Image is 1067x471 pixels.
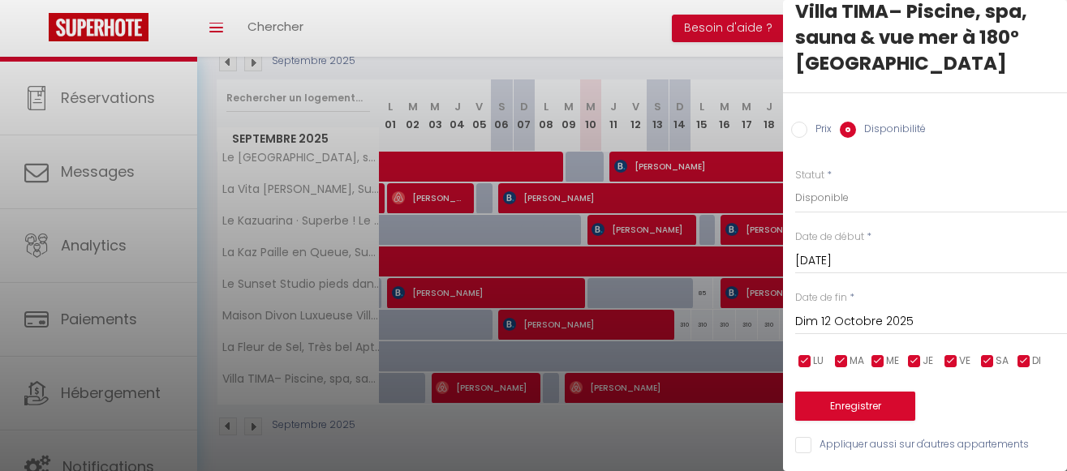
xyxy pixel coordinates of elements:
[795,392,915,421] button: Enregistrer
[813,353,824,369] span: LU
[959,353,970,369] span: VE
[886,353,899,369] span: ME
[996,353,1009,369] span: SA
[13,6,62,55] button: Ouvrir le widget de chat LiveChat
[795,229,864,245] label: Date de début
[795,290,847,306] label: Date de fin
[795,168,824,183] label: Statut
[850,353,864,369] span: MA
[807,122,832,139] label: Prix
[1032,353,1041,369] span: DI
[923,353,933,369] span: JE
[856,122,926,139] label: Disponibilité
